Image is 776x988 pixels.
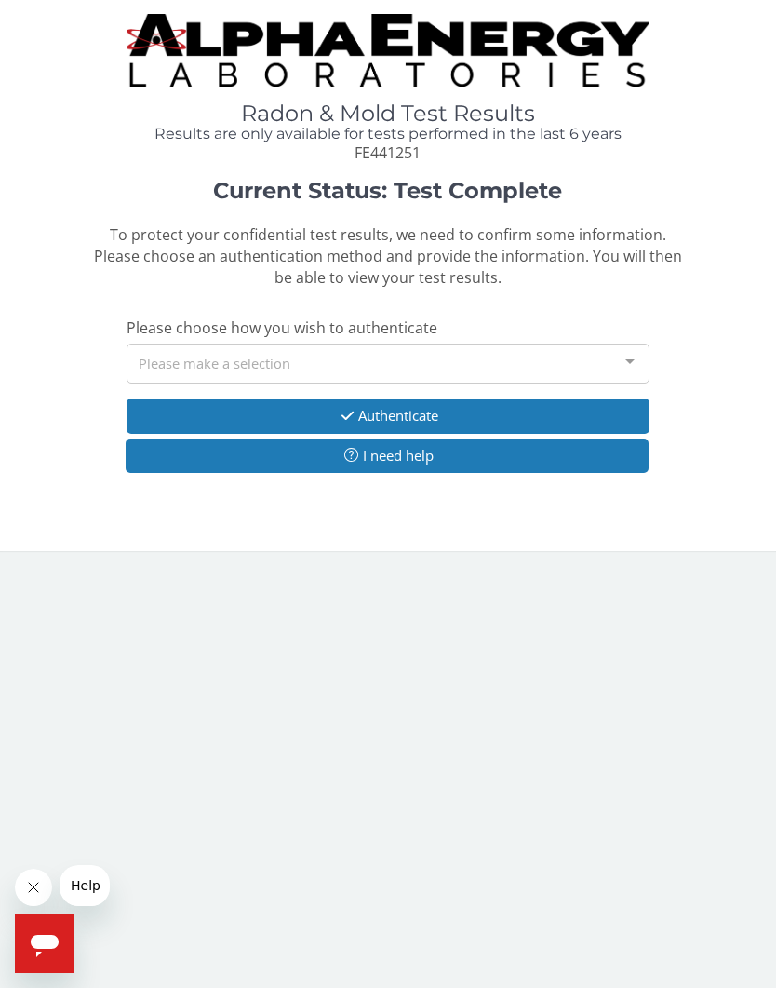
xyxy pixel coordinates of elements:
[213,177,562,204] strong: Current Status: Test Complete
[94,224,682,288] span: To protect your confidential test results, we need to confirm some information. Please choose an ...
[15,914,74,973] iframe: Button to launch messaging window
[139,352,290,373] span: Please make a selection
[127,14,650,87] img: TightCrop.jpg
[126,439,649,473] button: I need help
[127,318,437,338] span: Please choose how you wish to authenticate
[60,865,110,906] iframe: Message from company
[355,142,421,163] span: FE441251
[127,399,650,433] button: Authenticate
[15,869,52,906] iframe: Close message
[127,102,650,126] h1: Radon & Mold Test Results
[127,126,650,142] h4: Results are only available for tests performed in the last 6 years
